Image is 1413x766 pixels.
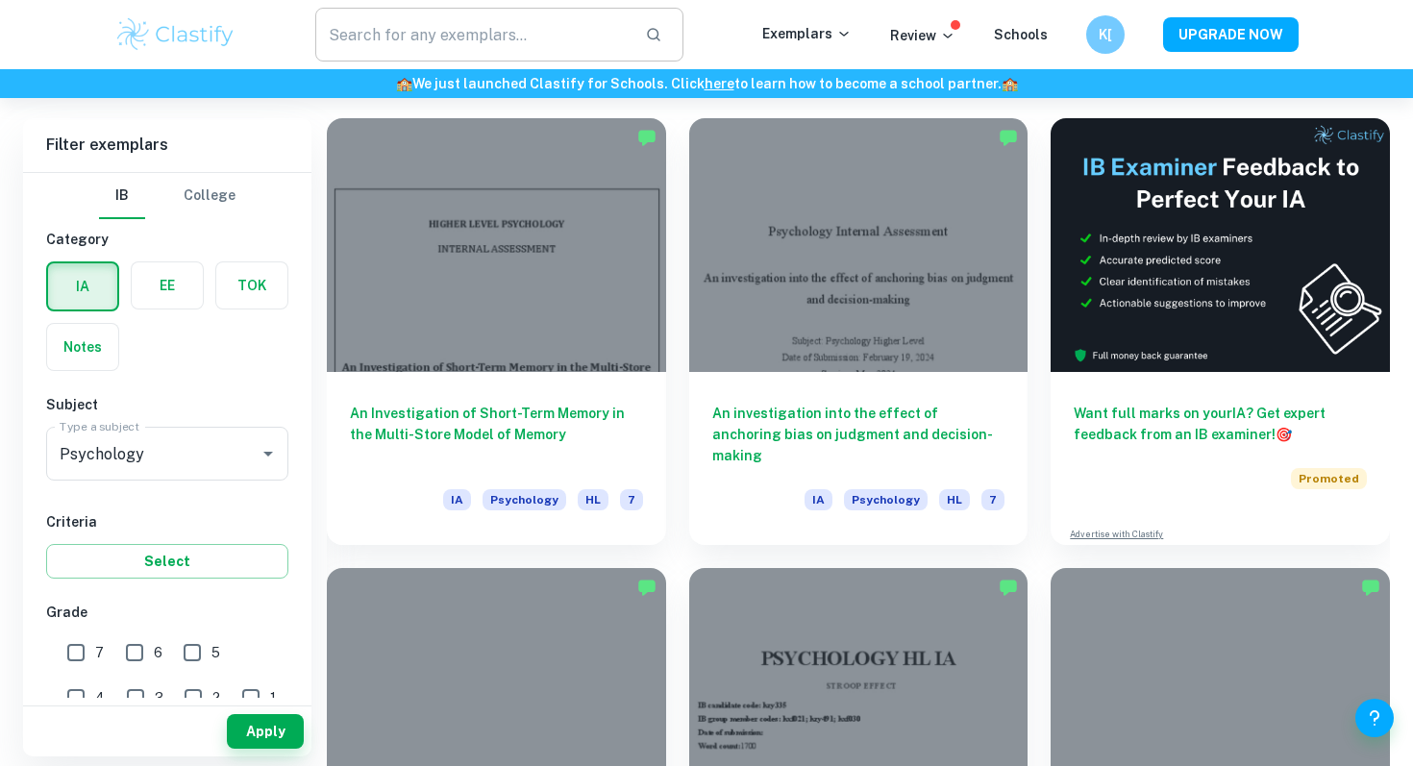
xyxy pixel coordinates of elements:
label: Type a subject [60,418,139,434]
h6: Want full marks on your IA ? Get expert feedback from an IB examiner! [1074,403,1367,445]
span: 7 [95,642,104,663]
img: Clastify logo [114,15,236,54]
span: IA [443,489,471,510]
span: 7 [620,489,643,510]
p: Review [890,25,955,46]
a: Want full marks on yourIA? Get expert feedback from an IB examiner!PromotedAdvertise with Clastify [1051,118,1390,545]
span: HL [939,489,970,510]
div: Filter type choice [99,173,235,219]
span: 4 [95,687,105,708]
button: Notes [47,324,118,370]
h6: An Investigation of Short-Term Memory in the Multi-Store Model of Memory [350,403,643,466]
button: College [184,173,235,219]
span: 2 [212,687,220,708]
h6: Subject [46,394,288,415]
button: Apply [227,714,304,749]
button: TOK [216,262,287,309]
span: 1 [270,687,276,708]
a: An investigation into the effect of anchoring bias on judgment and decision-makingIAPsychologyHL7 [689,118,1029,545]
img: Marked [1361,578,1380,597]
span: Psychology [844,489,928,510]
a: here [705,76,734,91]
span: 7 [981,489,1004,510]
button: IA [48,263,117,309]
span: HL [578,489,608,510]
h6: An investigation into the effect of anchoring bias on judgment and decision-making [712,403,1005,466]
span: Promoted [1291,468,1367,489]
button: IB [99,173,145,219]
span: 6 [154,642,162,663]
img: Marked [999,578,1018,597]
span: 🏫 [396,76,412,91]
button: UPGRADE NOW [1163,17,1299,52]
h6: We just launched Clastify for Schools. Click to learn how to become a school partner. [4,73,1409,94]
img: Marked [637,128,657,147]
p: Exemplars [762,23,852,44]
span: IA [805,489,832,510]
button: Select [46,544,288,579]
img: Marked [999,128,1018,147]
a: An Investigation of Short-Term Memory in the Multi-Store Model of MemoryIAPsychologyHL7 [327,118,666,545]
a: Advertise with Clastify [1070,528,1163,541]
button: K[ [1086,15,1125,54]
h6: Category [46,229,288,250]
a: Schools [994,27,1048,42]
h6: Criteria [46,511,288,532]
button: Help and Feedback [1355,699,1394,737]
span: 🏫 [1002,76,1018,91]
span: Psychology [483,489,566,510]
h6: K[ [1095,24,1117,45]
img: Thumbnail [1051,118,1390,372]
input: Search for any exemplars... [315,8,630,62]
h6: Filter exemplars [23,118,311,172]
span: 3 [155,687,163,708]
span: 🎯 [1276,427,1292,442]
span: 5 [211,642,220,663]
button: EE [132,262,203,309]
h6: Grade [46,602,288,623]
img: Marked [637,578,657,597]
button: Open [255,440,282,467]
